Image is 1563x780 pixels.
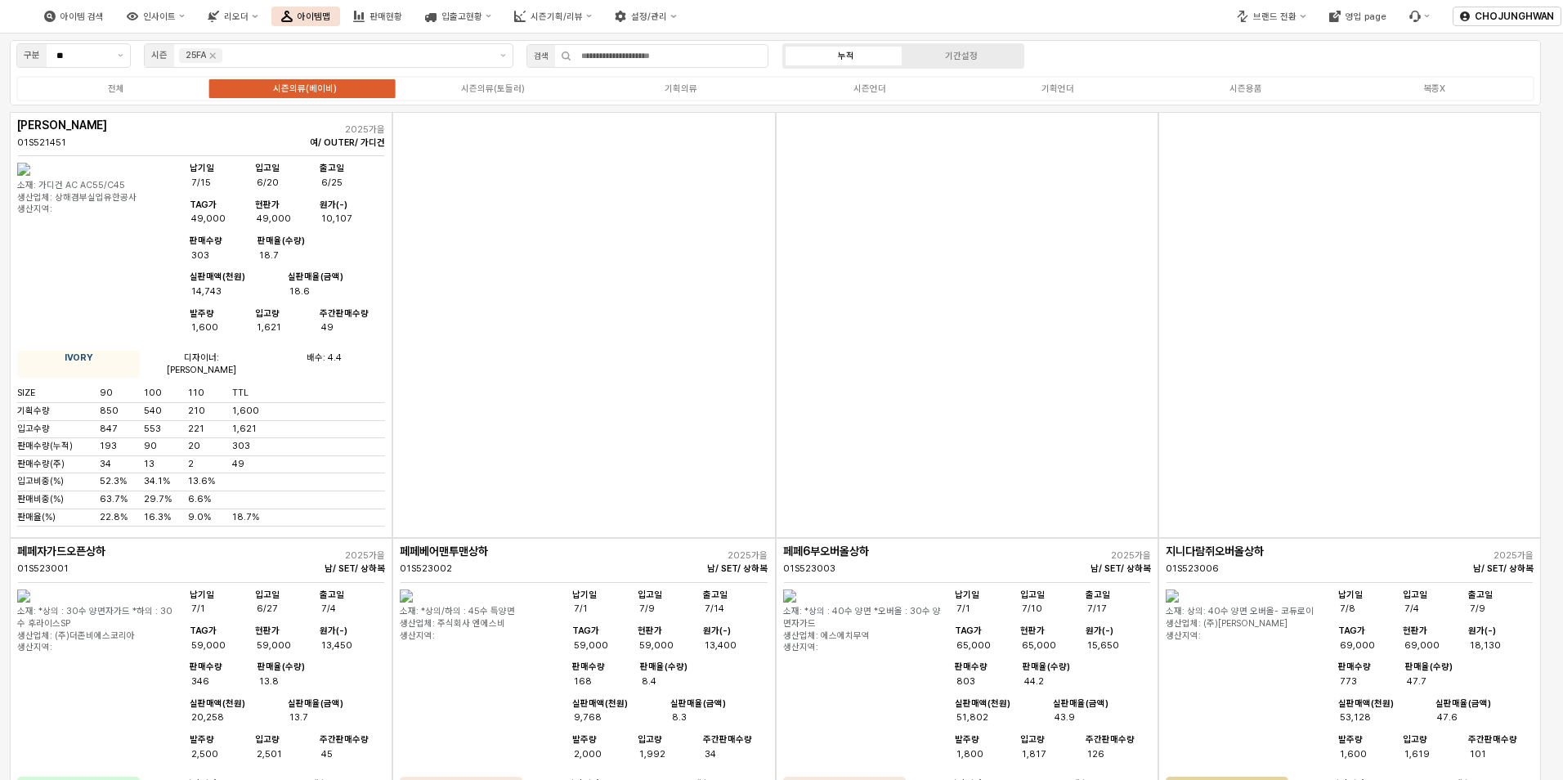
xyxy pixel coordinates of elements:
div: 아이템 검색 [60,11,104,22]
div: 설정/관리 [631,11,667,22]
div: 검색 [534,49,549,63]
label: 기간설정 [903,49,1019,63]
div: 기획의류 [665,83,697,94]
div: Remove 25FA [209,52,216,59]
div: 아이템맵 [298,11,330,22]
div: 복종X [1423,83,1445,94]
button: 영업 page [1319,7,1396,26]
label: 기획언더 [964,82,1152,96]
label: 시즌의류(베이비) [210,82,398,96]
button: 입출고현황 [415,7,501,26]
p: CHOJUNGHWAN [1475,10,1554,23]
button: 아이템맵 [271,7,340,26]
div: 시즌의류(토들러) [461,83,525,94]
div: 판매현황 [369,11,402,22]
div: 기간설정 [945,51,978,61]
div: 영업 page [1346,11,1386,22]
button: 설정/관리 [605,7,686,26]
button: 리오더 [198,7,267,26]
div: 시즌기획/리뷰 [531,11,583,22]
label: 시즌의류(토들러) [399,82,587,96]
label: 누적 [788,49,903,63]
div: 구분 [24,48,40,63]
div: 25FA [186,48,206,63]
button: 판매현황 [343,7,412,26]
div: 입출고현황 [441,11,482,22]
div: 리오더 [224,11,249,22]
div: 누적 [838,51,854,61]
label: 기획의류 [587,82,775,96]
label: 복종X [1341,82,1529,96]
div: 전체 [108,83,124,94]
div: 시즌의류(베이비) [273,83,337,94]
div: 기획언더 [1041,83,1074,94]
div: 버그 제보 및 기능 개선 요청 [1400,7,1440,26]
button: 제안 사항 표시 [494,44,513,67]
div: 시즌 [151,48,168,63]
button: 제안 사항 표시 [111,44,130,67]
label: 시즌용품 [1152,82,1340,96]
div: 시즌언더 [853,83,886,94]
div: 인사이트 [143,11,176,22]
button: 시즌기획/리뷰 [504,7,602,26]
button: 아이템 검색 [34,7,114,26]
button: CHOJUNGHWAN [1453,7,1561,26]
div: 브랜드 전환 [1253,11,1297,22]
div: 시즌용품 [1229,83,1262,94]
button: 브랜드 전환 [1227,7,1315,26]
label: 전체 [22,82,210,96]
button: 인사이트 [117,7,195,26]
label: 시즌언더 [776,82,964,96]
